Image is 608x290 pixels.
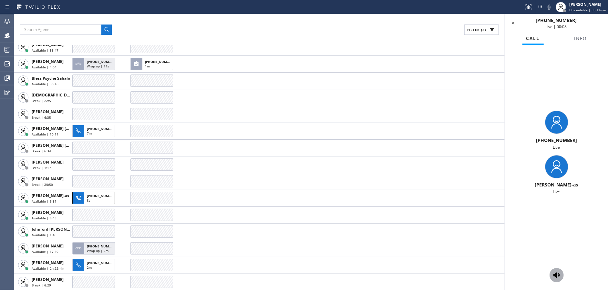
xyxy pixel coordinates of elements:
span: [PHONE_NUMBER] [87,244,116,248]
span: [PERSON_NAME]-as [32,193,69,198]
button: Call [522,32,544,45]
span: Wrap up | 11s [87,64,109,68]
span: Break | 1:17 [32,165,51,170]
span: [PHONE_NUMBER] [536,137,577,143]
span: Break | 6:34 [32,149,51,153]
span: Break | 22:51 [32,98,53,103]
button: [PHONE_NUMBER]1m [130,56,175,72]
button: [PHONE_NUMBER]2m [72,257,117,273]
span: [PHONE_NUMBER] [145,59,174,64]
span: Available | 3:43 [32,216,57,220]
button: Filter (2) [464,25,499,35]
input: Search Agents [20,25,101,35]
span: [PHONE_NUMBER] [87,194,116,198]
span: Break | 6:35 [32,115,51,120]
span: [PHONE_NUMBER] [87,261,116,265]
span: Info [574,35,587,41]
span: [PHONE_NUMBER] [87,59,116,64]
button: [PHONE_NUMBER]Wrap up | 2m [72,240,117,256]
span: 8s [87,198,90,203]
span: 1m [145,64,150,68]
span: [PERSON_NAME] [32,277,64,282]
span: [PERSON_NAME] [32,159,64,165]
button: [PHONE_NUMBER]7m [72,123,117,139]
span: 7m [87,131,92,135]
span: Break | 6:29 [32,283,51,287]
span: 2m [87,265,92,270]
span: [PERSON_NAME] [32,109,64,115]
span: [PERSON_NAME] [PERSON_NAME] [32,126,97,131]
button: [PHONE_NUMBER]8s [72,190,117,206]
span: Bless Psyche Sabalo [32,75,70,81]
span: [PERSON_NAME] [PERSON_NAME] [32,143,97,148]
span: Available | 2h 22min [32,266,64,271]
span: Available | 4:04 [32,65,57,69]
span: [PERSON_NAME] [32,210,64,215]
button: Info [571,32,591,45]
span: Call [526,35,540,41]
span: [DEMOGRAPHIC_DATA][PERSON_NAME] [32,92,108,98]
span: Live [553,189,560,195]
span: Available | 36:16 [32,82,58,86]
span: Available | 6:31 [32,199,57,204]
span: Live [553,145,560,150]
div: [PERSON_NAME] [569,2,606,7]
button: [PHONE_NUMBER]Wrap up | 11s [72,56,117,72]
span: Available | 10:11 [32,132,58,136]
span: Available | 1:40 [32,233,57,237]
span: Available | 55:47 [32,48,58,53]
span: Wrap up | 2m [87,248,108,253]
span: [PHONE_NUMBER] [536,17,577,23]
span: Live | 00:08 [546,24,567,29]
span: Break | 20:50 [32,182,53,187]
button: Mute [545,3,554,12]
div: [PERSON_NAME]-as [508,182,605,188]
span: [PERSON_NAME] [32,260,64,265]
span: [PHONE_NUMBER] [87,126,116,131]
span: Unavailable | 5h 11min [569,8,606,12]
span: [PERSON_NAME] [32,243,64,249]
span: [PERSON_NAME] [32,176,64,182]
span: Available | 17:39 [32,249,58,254]
span: Johnford [PERSON_NAME] [32,226,81,232]
button: Monitor Call [550,268,564,282]
span: Filter (2) [467,27,486,32]
span: [PERSON_NAME] [32,59,64,64]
